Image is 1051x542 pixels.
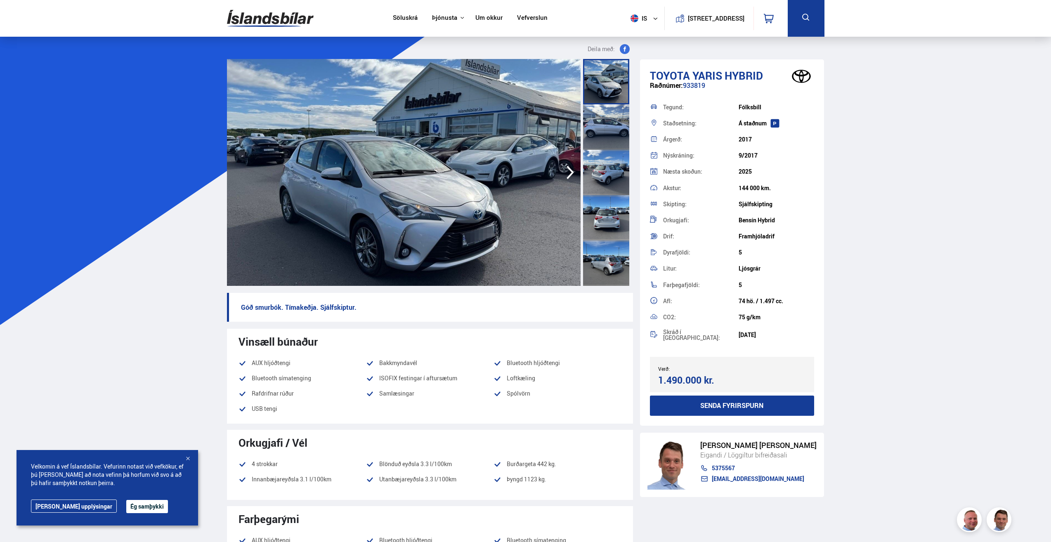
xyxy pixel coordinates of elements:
li: Spólvörn [494,389,621,398]
div: CO2: [663,314,739,320]
li: Rafdrifnar rúður [239,389,366,398]
li: Bluetooth símatenging [239,373,366,383]
div: Farþegarými [239,513,621,525]
div: Sjálfskipting [739,201,814,207]
div: Nýskráning: [663,153,739,158]
img: G0Ugv5HjCgRt.svg [227,5,314,32]
img: 3574571.jpeg [581,59,934,286]
div: Ljósgrár [739,265,814,272]
div: Skráð í [GEOGRAPHIC_DATA]: [663,329,739,341]
img: FbJEzSuNWCJXmdc-.webp [988,509,1013,533]
p: Góð smurbók. Tímakeðja. Sjálfskiptur. [227,293,633,322]
div: [DATE] [739,332,814,338]
a: [STREET_ADDRESS] [669,7,749,30]
div: Fólksbíll [739,104,814,111]
div: Orkugjafi: [663,217,739,223]
div: Framhjóladrif [739,233,814,240]
div: 2025 [739,168,814,175]
li: Bluetooth hljóðtengi [494,358,621,368]
span: Toyota [650,68,690,83]
div: 74 hö. / 1.497 cc. [739,298,814,304]
img: svg+xml;base64,PHN2ZyB4bWxucz0iaHR0cDovL3d3dy53My5vcmcvMjAwMC9zdmciIHdpZHRoPSI1MTIiIGhlaWdodD0iNT... [631,14,638,22]
div: Árgerð: [663,137,739,142]
span: Deila með: [588,44,615,54]
div: Afl: [663,298,739,304]
li: Þyngd 1123 kg. [494,474,621,490]
div: 1.490.000 kr. [658,375,730,386]
a: 5375567 [700,465,817,471]
li: Samlæsingar [366,389,494,398]
button: Ég samþykki [126,500,168,513]
li: Bakkmyndavél [366,358,494,368]
span: Velkomin á vef Íslandsbílar. Vefurinn notast við vefkökur, ef þú [PERSON_NAME] að nota vefinn þá ... [31,462,184,487]
a: [EMAIL_ADDRESS][DOMAIN_NAME] [700,476,817,482]
li: ISOFIX festingar í aftursætum [366,373,494,383]
div: 5 [739,249,814,256]
button: Þjónusta [432,14,457,22]
li: Blönduð eyðsla 3.3 l/100km [366,459,494,469]
div: Staðsetning: [663,120,739,126]
li: Burðargeta 442 kg. [494,459,621,469]
img: brand logo [785,64,818,89]
li: Innanbæjareyðsla 3.1 l/100km [239,474,366,484]
button: [STREET_ADDRESS] [691,15,742,22]
div: Drif: [663,233,739,239]
div: Farþegafjöldi: [663,282,739,288]
div: Orkugjafi / Vél [239,436,621,449]
div: Dyrafjöldi: [663,250,739,255]
li: AUX hljóðtengi [239,358,366,368]
span: is [627,14,648,22]
div: 9/2017 [739,152,814,159]
li: Utanbæjareyðsla 3.3 l/100km [366,474,494,484]
button: is [627,6,664,31]
div: Næsta skoðun: [663,169,739,174]
img: 3574570.jpeg [227,59,581,286]
a: Söluskrá [393,14,418,23]
div: 933819 [650,82,815,98]
div: [PERSON_NAME] [PERSON_NAME] [700,441,817,450]
img: siFngHWaQ9KaOqBr.png [958,509,983,533]
li: USB tengi [239,404,366,414]
a: Vefverslun [517,14,548,23]
div: Bensín Hybrid [739,217,814,224]
li: Loftkæling [494,373,621,383]
div: Skipting: [663,201,739,207]
div: Verð: [658,366,732,372]
li: 4 strokkar [239,459,366,469]
div: 5 [739,282,814,288]
span: Yaris HYBRID [692,68,763,83]
div: Á staðnum [739,120,814,127]
span: Raðnúmer: [650,81,683,90]
div: Litur: [663,266,739,271]
div: Akstur: [663,185,739,191]
div: 144 000 km. [739,185,814,191]
a: [PERSON_NAME] upplýsingar [31,500,117,513]
a: Um okkur [475,14,503,23]
button: Senda fyrirspurn [650,396,815,416]
div: Vinsæll búnaður [239,335,621,348]
div: 2017 [739,136,814,143]
div: Tegund: [663,104,739,110]
div: Eigandi / Löggiltur bifreiðasali [700,450,817,460]
button: Deila með: [584,44,633,54]
img: FbJEzSuNWCJXmdc-.webp [647,440,692,490]
div: 75 g/km [739,314,814,320]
